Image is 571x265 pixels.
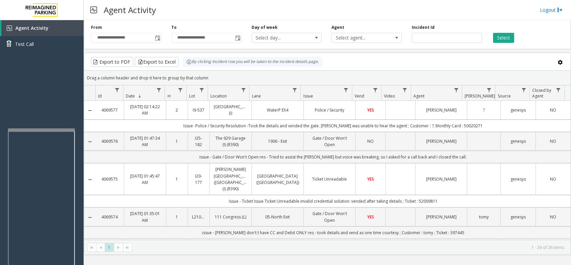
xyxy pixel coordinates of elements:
a: Agent Activity [1,20,84,36]
a: Lane Filter Menu [290,85,299,94]
a: Collapse Details [84,108,96,113]
a: Logout [540,6,563,13]
a: [PERSON_NAME] [419,107,463,113]
a: 4069576 [100,138,120,144]
a: [DATE] 02:14:22 AM [128,104,162,116]
label: Agent [331,24,344,30]
a: [DATE] 01:45:47 AM [128,173,162,186]
span: Issue [303,93,313,99]
td: issue - [PERSON_NAME] don't t have CC and Debit ONLY res - took details and vend as one time cour... [96,226,571,239]
span: NO [550,176,556,182]
a: Location Filter Menu [239,85,248,94]
a: Video Filter Menu [400,85,409,94]
a: tomy [471,214,496,220]
a: Id Filter Menu [113,85,122,94]
a: [PERSON_NAME] [419,214,463,220]
a: NO [540,107,567,113]
span: Agent Activity [15,25,49,31]
a: 4069574 [100,214,120,220]
a: YES [360,214,381,220]
a: 4069575 [100,176,120,182]
img: pageIcon [90,2,97,18]
a: Police / Security [308,107,351,113]
span: Date [126,93,135,99]
a: Gate / Door Won't Open [308,210,351,223]
a: genesys [505,214,532,220]
a: Parker Filter Menu [485,85,494,94]
span: Lot [189,93,195,99]
a: Lot Filter Menu [197,85,206,94]
span: [PERSON_NAME] [465,93,495,99]
a: Source Filter Menu [519,85,528,94]
div: Data table [84,85,571,240]
a: ? [471,107,496,113]
a: genesys [505,138,532,144]
td: Issue - Ticket Issue Ticket Unreadable invalid credential solution: vended after taking details ;... [96,195,571,207]
span: Test Call [15,41,34,48]
span: NO [550,214,556,220]
a: [PERSON_NAME][GEOGRAPHIC_DATA] ([GEOGRAPHIC_DATA]) (I) (R390) [214,166,248,192]
span: NO [367,138,374,144]
span: Toggle popup [234,33,241,43]
a: I20-177 [192,173,205,186]
a: 1 [170,214,184,220]
a: 111 Congress (L) [214,214,248,220]
div: Drag a column header and drop it here to group by that column [84,72,571,84]
a: YES [360,107,381,113]
kendo-pager-info: 1 - 26 of 26 items [136,245,564,250]
a: H Filter Menu [176,85,185,94]
span: YES [367,107,374,113]
a: [PERSON_NAME] [419,138,463,144]
a: 1 [170,176,184,182]
label: Day of week [252,24,278,30]
div: By clicking Incident row you will be taken to the incident details page. [183,57,322,67]
a: The 929 Garage (I) (R390) [214,135,248,148]
label: Incident Id [412,24,435,30]
a: L21066000 [192,214,205,220]
span: Source [498,93,511,99]
a: Closed by Agent Filter Menu [554,85,563,94]
a: Collapse Details [84,177,96,182]
a: NO [360,138,381,144]
a: [DATE] 01:47:34 AM [128,135,162,148]
td: Issue -Police / Security Resolution -Took the details and vended the gate. [PERSON_NAME] was unab... [96,120,571,132]
button: Export to PDF [91,57,133,67]
span: Select day... [252,33,307,43]
label: From [91,24,102,30]
a: Date Filter Menu [154,85,163,94]
a: 1906 - Exit [256,138,299,144]
a: NO [540,214,567,220]
span: Video [384,93,395,99]
a: [DATE] 01:35:01 AM [128,210,162,223]
span: Location [210,93,227,99]
a: I25-182 [192,135,205,148]
td: issue - Gate / Door Won't Open res - Tried to assist the [PERSON_NAME] but voice was breaking, so... [96,151,571,163]
span: Closed by Agent [532,87,551,99]
a: 05-North Exit [256,214,299,220]
h3: Agent Activity [100,2,159,18]
span: Sortable [137,93,142,99]
label: To [171,24,177,30]
span: Toggle popup [154,33,161,43]
a: [GEOGRAPHIC_DATA] (I) [214,104,248,116]
a: Collapse Details [84,139,96,144]
span: YES [367,176,374,182]
img: infoIcon.svg [186,59,192,65]
a: WaterP EX4 [256,107,299,113]
button: Export to Excel [135,57,179,67]
a: 1 [170,138,184,144]
a: Agent Filter Menu [452,85,461,94]
a: NO [540,138,567,144]
a: [GEOGRAPHIC_DATA] ([GEOGRAPHIC_DATA]) [256,173,299,186]
span: H [168,93,171,99]
a: Issue Filter Menu [342,85,351,94]
a: Gate / Door Won't Open [308,135,351,148]
a: YES [360,176,381,182]
a: genesys [505,107,532,113]
img: 'icon' [7,25,12,31]
span: NO [550,107,556,113]
a: I9-537 [192,107,205,113]
span: Select agent... [332,33,387,43]
a: Ticket Unreadable [308,176,351,182]
span: Page 1 [105,243,114,252]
